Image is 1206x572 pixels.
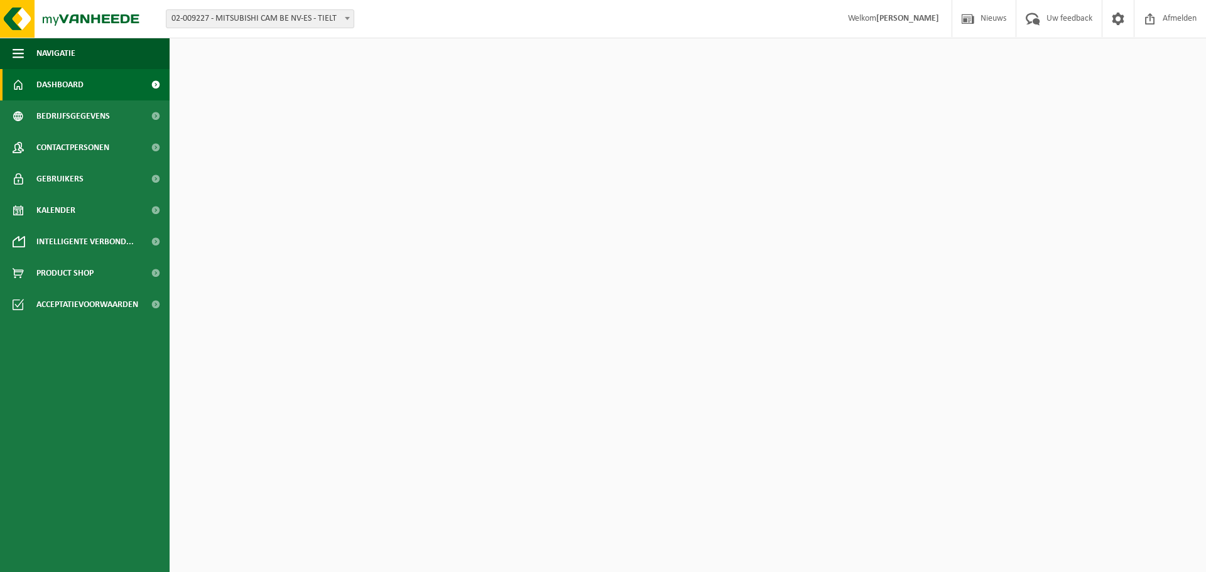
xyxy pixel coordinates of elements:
[36,163,84,195] span: Gebruikers
[36,100,110,132] span: Bedrijfsgegevens
[166,9,354,28] span: 02-009227 - MITSUBISHI CAM BE NV-ES - TIELT
[876,14,939,23] strong: [PERSON_NAME]
[36,69,84,100] span: Dashboard
[36,38,75,69] span: Navigatie
[36,132,109,163] span: Contactpersonen
[36,226,134,257] span: Intelligente verbond...
[166,10,354,28] span: 02-009227 - MITSUBISHI CAM BE NV-ES - TIELT
[36,257,94,289] span: Product Shop
[36,195,75,226] span: Kalender
[36,289,138,320] span: Acceptatievoorwaarden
